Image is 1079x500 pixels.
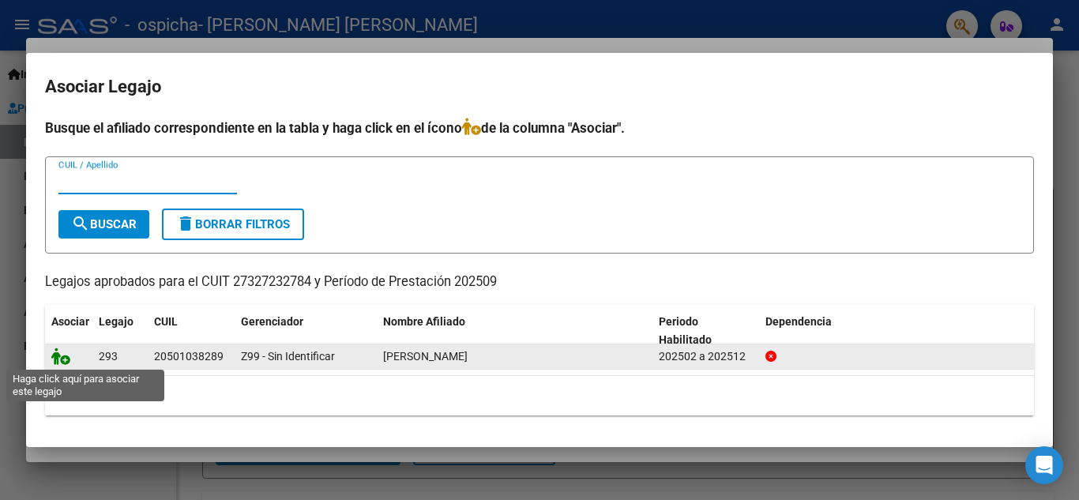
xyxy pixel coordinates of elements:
[148,305,235,357] datatable-header-cell: CUIL
[162,209,304,240] button: Borrar Filtros
[235,305,377,357] datatable-header-cell: Gerenciador
[241,350,335,363] span: Z99 - Sin Identificar
[765,315,832,328] span: Dependencia
[659,348,753,366] div: 202502 a 202512
[154,315,178,328] span: CUIL
[383,315,465,328] span: Nombre Afiliado
[759,305,1035,357] datatable-header-cell: Dependencia
[92,305,148,357] datatable-header-cell: Legajo
[45,376,1034,415] div: 1 registros
[45,305,92,357] datatable-header-cell: Asociar
[99,315,133,328] span: Legajo
[71,217,137,231] span: Buscar
[154,348,224,366] div: 20501038289
[377,305,652,357] datatable-header-cell: Nombre Afiliado
[652,305,759,357] datatable-header-cell: Periodo Habilitado
[45,72,1034,102] h2: Asociar Legajo
[99,350,118,363] span: 293
[1025,446,1063,484] div: Open Intercom Messenger
[58,210,149,239] button: Buscar
[45,273,1034,292] p: Legajos aprobados para el CUIT 27327232784 y Período de Prestación 202509
[51,315,89,328] span: Asociar
[176,214,195,233] mat-icon: delete
[383,350,468,363] span: PEREZ NAHUEL IGNACIO
[659,315,712,346] span: Periodo Habilitado
[176,217,290,231] span: Borrar Filtros
[241,315,303,328] span: Gerenciador
[71,214,90,233] mat-icon: search
[45,118,1034,138] h4: Busque el afiliado correspondiente en la tabla y haga click en el ícono de la columna "Asociar".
